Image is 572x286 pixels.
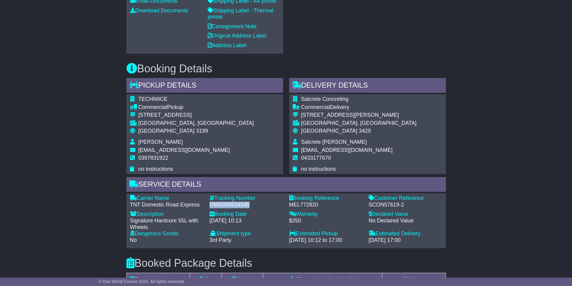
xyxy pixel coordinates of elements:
[369,218,442,224] div: No Declared Value
[301,96,349,102] span: Salcrete Concreting
[289,218,363,224] div: $250
[138,155,168,161] span: 0397831922
[210,211,283,218] div: Booking Date
[210,202,283,208] div: OWS000634546
[130,218,204,230] div: Signature Hardcore 55L with Wheels
[210,230,283,237] div: Shipment type
[301,128,357,134] span: [GEOGRAPHIC_DATA]
[190,273,222,286] td: Qty.
[126,63,446,75] h3: Booking Details
[301,139,367,145] span: Salcrete [PERSON_NAME]
[301,155,331,161] span: 0433177670
[138,120,254,127] div: [GEOGRAPHIC_DATA], [GEOGRAPHIC_DATA]
[138,112,254,119] div: [STREET_ADDRESS]
[301,147,393,153] span: [EMAIL_ADDRESS][DOMAIN_NAME]
[130,195,204,202] div: Carrier Name
[126,78,283,94] div: Pickup Details
[98,279,185,284] span: © One World Courier 2025. All rights reserved.
[196,128,208,134] span: 3199
[126,177,446,193] div: Service Details
[369,230,442,237] div: Estimated Delivery
[130,8,188,14] a: Download Documents
[263,273,382,286] td: Dimensions (L x W x H)
[138,139,183,145] span: [PERSON_NAME]
[208,8,274,20] a: Shipping Label - Thermal printer
[289,211,363,218] div: Warranty
[289,195,363,202] div: Booking Reference
[130,202,204,208] div: TNT Domestic Road Express
[301,104,330,110] span: Commercial
[369,237,442,244] div: [DATE] 17:00
[138,96,168,102] span: TECHNIICE
[130,237,137,243] span: No
[138,104,167,110] span: Commercial
[138,104,254,111] div: Pickup
[126,257,446,269] h3: Booked Package Details
[210,237,232,243] span: 3rd Party
[138,166,173,172] span: no instructions
[208,42,247,48] a: Address Label
[369,202,442,208] div: SCON57619-2
[369,211,442,218] div: Declared Value
[222,273,263,286] td: Weight
[126,273,190,286] td: Type
[289,202,363,208] div: MEL772820
[369,195,442,202] div: Customer Reference
[382,273,446,286] td: Volume
[210,218,283,224] div: [DATE] 10:13
[301,112,417,119] div: [STREET_ADDRESS][PERSON_NAME]
[208,33,266,39] a: Original Address Label
[289,230,363,237] div: Estimated Pickup
[130,230,204,237] div: Dangerous Goods
[138,147,230,153] span: [EMAIL_ADDRESS][DOMAIN_NAME]
[289,78,446,94] div: Delivery Details
[289,237,363,244] div: [DATE] 10:12 to 17:00
[130,211,204,218] div: Description
[359,128,371,134] span: 3429
[210,195,283,202] div: Tracking Number
[301,166,336,172] span: no instructions
[301,104,417,111] div: Delivery
[138,128,195,134] span: [GEOGRAPHIC_DATA]
[208,23,257,29] a: Consignment Note
[301,120,417,127] div: [GEOGRAPHIC_DATA], [GEOGRAPHIC_DATA]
